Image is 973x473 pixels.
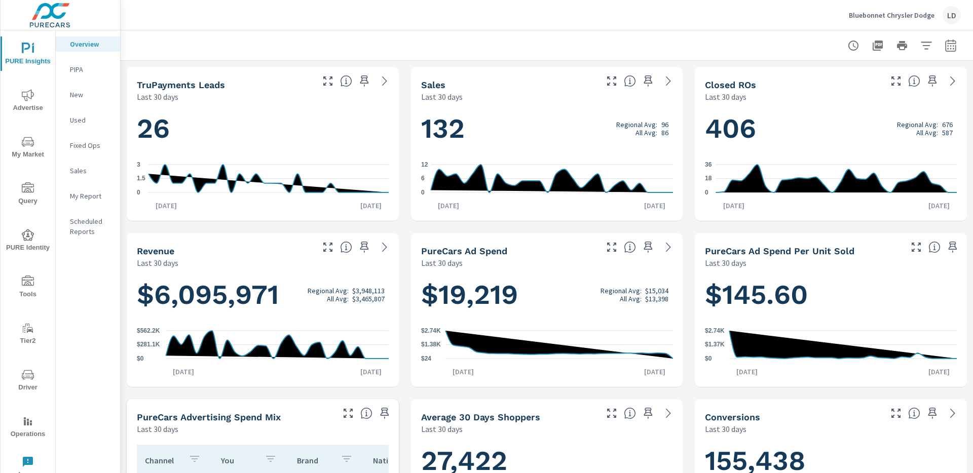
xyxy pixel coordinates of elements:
h5: PureCars Ad Spend Per Unit Sold [705,246,854,256]
button: Make Fullscreen [908,239,924,255]
p: Last 30 days [705,257,746,269]
h1: $19,219 [421,278,673,312]
text: $0 [705,355,712,362]
span: The number of truPayments leads. [340,75,352,87]
text: $1.37K [705,341,725,348]
text: 0 [421,189,425,196]
div: PIPA [56,62,120,77]
a: See more details in report [377,73,393,89]
p: $13,398 [645,295,668,303]
p: [DATE] [716,201,752,211]
h5: truPayments Leads [137,80,225,90]
p: $3,465,807 [352,295,385,303]
text: 0 [137,189,140,196]
h1: 132 [421,111,673,146]
h1: 26 [137,111,389,146]
div: Used [56,112,120,128]
span: Save this to your personalized report [356,73,372,89]
span: Save this to your personalized report [640,239,656,255]
span: Number of vehicles sold by the dealership over the selected date range. [Source: This data is sou... [624,75,636,87]
button: Make Fullscreen [604,239,620,255]
h5: Average 30 Days Shoppers [421,412,540,422]
text: $281.1K [137,341,160,348]
span: Save this to your personalized report [640,405,656,421]
button: Make Fullscreen [888,73,904,89]
span: This table looks at how you compare to the amount of budget you spend per channel as opposed to y... [360,407,372,419]
text: $562.2K [137,327,160,334]
p: Channel [145,455,180,465]
text: 1.5 [137,175,145,182]
p: Last 30 days [137,423,178,435]
p: [DATE] [445,367,481,377]
a: See more details in report [660,405,677,421]
span: Query [4,182,52,207]
p: [DATE] [729,367,765,377]
div: LD [943,6,961,24]
text: $2.74K [421,327,441,334]
div: Fixed Ops [56,138,120,153]
p: All Avg: [635,129,657,137]
p: Last 30 days [137,91,178,103]
span: My Market [4,136,52,161]
button: Select Date Range [941,35,961,56]
p: PIPA [70,64,112,74]
button: Make Fullscreen [320,239,336,255]
p: [DATE] [353,367,389,377]
span: Save this to your personalized report [924,405,941,421]
p: Brand [297,455,332,465]
h5: Sales [421,80,445,90]
span: Average cost of advertising per each vehicle sold at the dealer over the selected date range. The... [928,241,941,253]
span: Total sales revenue over the selected date range. [Source: This data is sourced from the dealer’s... [340,241,352,253]
p: Last 30 days [421,257,463,269]
p: [DATE] [921,367,957,377]
span: The number of dealer-specified goals completed by a visitor. [Source: This data is provided by th... [908,407,920,419]
span: Save this to your personalized report [945,239,961,255]
span: Total cost of media for all PureCars channels for the selected dealership group over the selected... [624,241,636,253]
p: [DATE] [431,201,466,211]
h5: PureCars Advertising Spend Mix [137,412,281,422]
p: Scheduled Reports [70,216,112,237]
a: See more details in report [945,73,961,89]
h5: Revenue [137,246,174,256]
p: 676 [942,121,953,129]
text: $0 [137,355,144,362]
text: 36 [705,161,712,168]
p: 86 [661,129,668,137]
button: Print Report [892,35,912,56]
p: All Avg: [916,129,938,137]
p: [DATE] [637,367,672,377]
span: Save this to your personalized report [356,239,372,255]
text: 0 [705,189,708,196]
span: PURE Insights [4,43,52,67]
text: $1.38K [421,341,441,348]
div: New [56,87,120,102]
span: PURE Identity [4,229,52,254]
p: All Avg: [620,295,642,303]
button: Make Fullscreen [320,73,336,89]
text: 18 [705,175,712,182]
span: Save this to your personalized report [377,405,393,421]
span: A rolling 30 day total of daily Shoppers on the dealership website, averaged over the selected da... [624,407,636,419]
span: Number of Repair Orders Closed by the selected dealership group over the selected time range. [So... [908,75,920,87]
div: My Report [56,188,120,204]
h5: Closed ROs [705,80,756,90]
text: 6 [421,175,425,182]
p: Last 30 days [421,423,463,435]
p: You [221,455,256,465]
p: 96 [661,121,668,129]
p: [DATE] [166,367,201,377]
p: Overview [70,39,112,49]
div: Overview [56,36,120,52]
p: [DATE] [353,201,389,211]
h1: $145.60 [705,278,957,312]
p: [DATE] [637,201,672,211]
span: Tier2 [4,322,52,347]
p: [DATE] [921,201,957,211]
span: Driver [4,369,52,393]
button: Make Fullscreen [888,405,904,421]
text: 3 [137,161,140,168]
p: Regional Avg: [601,287,642,295]
h1: 406 [705,111,957,146]
span: Advertise [4,89,52,114]
span: Operations [4,415,52,440]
